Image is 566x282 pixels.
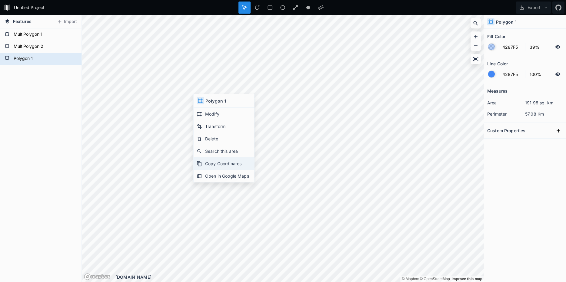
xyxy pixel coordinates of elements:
dt: perimeter [487,111,525,117]
h4: Polygon 1 [496,19,517,25]
dd: 57.08 Km [525,111,563,117]
div: Open in Google Maps [194,170,254,182]
div: Copy Coordinates [194,157,254,170]
h4: Polygon 1 [205,98,226,104]
h2: Measures [487,86,508,96]
h2: Fill Color [487,32,505,41]
div: [DOMAIN_NAME] [115,274,484,280]
div: Transform [194,120,254,133]
button: Export [516,2,551,14]
a: OpenStreetMap [420,277,450,281]
button: Import [54,17,80,27]
h2: Custom Properties [487,126,525,135]
div: Modify [194,108,254,120]
a: Mapbox logo [84,273,111,280]
div: Search this area [194,145,254,157]
a: Mapbox [402,277,419,281]
dt: area [487,100,525,106]
a: Map feedback [451,277,482,281]
h2: Line Color [487,59,508,68]
div: Delete [194,133,254,145]
span: Features [13,18,32,25]
dd: 191.98 sq. km [525,100,563,106]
